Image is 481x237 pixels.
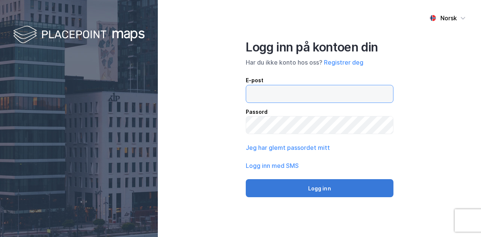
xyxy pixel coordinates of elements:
button: Registrer deg [324,58,363,67]
button: Logg inn med SMS [246,161,299,170]
img: logo-white.f07954bde2210d2a523dddb988cd2aa7.svg [13,24,145,46]
div: E-post [246,76,393,85]
iframe: Chat Widget [443,201,481,237]
button: Jeg har glemt passordet mitt [246,143,330,152]
div: Logg inn på kontoen din [246,40,393,55]
div: Kontrollprogram for chat [443,201,481,237]
div: Norsk [440,14,457,23]
div: Passord [246,107,393,116]
div: Har du ikke konto hos oss? [246,58,393,67]
button: Logg inn [246,179,393,197]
